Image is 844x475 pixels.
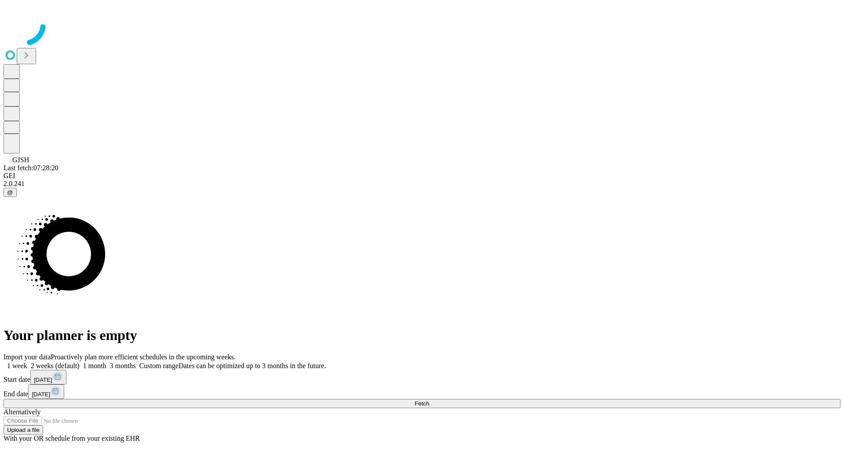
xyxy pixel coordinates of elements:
[4,408,40,416] span: Alternatively
[4,384,840,399] div: End date
[4,370,840,384] div: Start date
[31,362,80,369] span: 2 weeks (default)
[415,400,429,407] span: Fetch
[12,156,29,164] span: GJSH
[4,435,140,442] span: With your OR schedule from your existing EHR
[7,362,27,369] span: 1 week
[34,376,52,383] span: [DATE]
[7,189,13,196] span: @
[139,362,178,369] span: Custom range
[178,362,326,369] span: Dates can be optimized up to 3 months in the future.
[4,353,51,361] span: Import your data
[4,172,840,180] div: GEI
[4,399,840,408] button: Fetch
[4,180,840,188] div: 2.0.241
[30,370,66,384] button: [DATE]
[4,425,43,435] button: Upload a file
[28,384,64,399] button: [DATE]
[32,391,50,398] span: [DATE]
[4,327,840,343] h1: Your planner is empty
[4,188,17,197] button: @
[4,164,58,172] span: Last fetch: 07:28:20
[51,353,236,361] span: Proactively plan more efficient schedules in the upcoming weeks.
[110,362,136,369] span: 3 months
[83,362,106,369] span: 1 month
